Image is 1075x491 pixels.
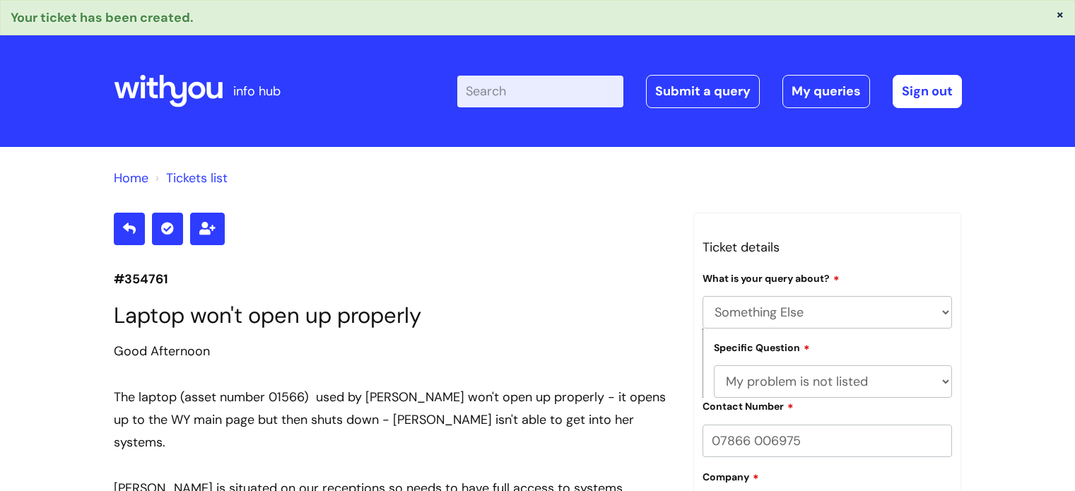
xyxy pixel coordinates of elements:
[703,469,759,483] label: Company
[114,340,672,362] div: Good Afternoon
[893,75,962,107] a: Sign out
[233,80,281,102] p: info hub
[114,268,672,290] p: #354761
[1056,8,1064,20] button: ×
[114,170,148,187] a: Home
[646,75,760,107] a: Submit a query
[703,271,840,285] label: What is your query about?
[714,340,810,354] label: Specific Question
[152,167,228,189] li: Tickets list
[114,386,672,454] div: The laptop (asset number 01566) used by [PERSON_NAME] won't open up properly - it opens up to the...
[782,75,870,107] a: My queries
[166,170,228,187] a: Tickets list
[703,398,794,413] label: Contact Number
[457,75,962,107] div: | -
[457,76,623,107] input: Search
[114,167,148,189] li: Solution home
[114,302,672,329] h1: Laptop won't open up properly
[703,236,953,259] h3: Ticket details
